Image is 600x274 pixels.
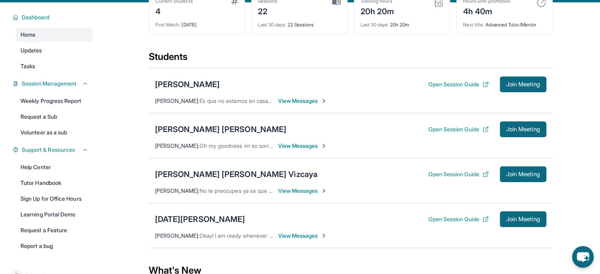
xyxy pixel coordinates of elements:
span: First Match : [155,22,181,28]
span: Oh my goodness im so sorry! Please feel better soon. Just let me know when we can reschedule to m... [200,142,583,149]
button: Join Meeting [500,76,546,92]
span: Home [21,31,36,39]
a: Request a Sub [16,110,93,124]
span: Support & Resources [22,146,75,154]
a: Tasks [16,59,93,73]
div: Students [149,50,553,68]
span: Join Meeting [506,127,540,132]
div: [PERSON_NAME] [155,79,220,90]
span: [PERSON_NAME] : [155,232,200,239]
a: Home [16,28,93,42]
a: Volunteer as a sub [16,125,93,140]
a: Learning Portal Demo [16,207,93,222]
span: View Messages [278,97,327,105]
a: Tutor Handbook [16,176,93,190]
img: Chevron-Right [321,98,327,104]
span: View Messages [278,142,327,150]
button: Dashboard [19,13,88,21]
span: Join Meeting [506,172,540,177]
button: Open Session Guide [428,215,488,223]
span: Join Meeting [506,82,540,87]
span: Dashboard [22,13,50,21]
span: Okay! I am ready whenever ☺️ [200,232,276,239]
button: Session Management [19,80,88,88]
span: Session Management [22,80,77,88]
button: Support & Resources [19,146,88,154]
div: [PERSON_NAME] [PERSON_NAME] [155,124,287,135]
img: Chevron-Right [321,233,327,239]
span: Last 30 days : [258,22,286,28]
span: [PERSON_NAME] : [155,97,200,104]
a: Help Center [16,160,93,174]
span: No te preocupes ya se que hay otras responsabilidades !! Muchas gracias lo aprecio 🙂 [200,187,417,194]
div: 4h 40m [463,4,510,17]
span: View Messages [278,232,327,240]
button: Join Meeting [500,121,546,137]
span: Join Meeting [506,217,540,222]
a: Request a Feature [16,223,93,237]
a: Weekly Progress Report [16,94,93,108]
div: Advanced Tutor/Mentor [463,17,546,28]
span: Last 30 days : [361,22,389,28]
span: Next title : [463,22,484,28]
img: Chevron-Right [321,188,327,194]
div: [DATE][PERSON_NAME] [155,214,245,225]
button: Open Session Guide [428,125,488,133]
button: Open Session Guide [428,170,488,178]
button: chat-button [572,246,594,268]
div: 4 [155,4,193,17]
div: 22 [258,4,278,17]
span: Tasks [21,62,35,70]
button: Join Meeting [500,166,546,182]
button: Open Session Guide [428,80,488,88]
img: Chevron-Right [321,143,327,149]
span: Updates [21,47,42,54]
div: [PERSON_NAME] [PERSON_NAME] Vizcaya [155,169,318,180]
div: 22 Sessions [258,17,341,28]
div: 20h 20m [361,4,394,17]
a: Updates [16,43,93,58]
div: [DATE] [155,17,238,28]
button: Join Meeting [500,211,546,227]
span: [PERSON_NAME] : [155,142,200,149]
span: View Messages [278,187,327,195]
span: Es que no estamos en casa y no me acordaba [200,97,314,104]
div: 20h 20m [361,17,443,28]
a: Report a bug [16,239,93,253]
a: Sign Up for Office Hours [16,192,93,206]
span: [PERSON_NAME] : [155,187,200,194]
